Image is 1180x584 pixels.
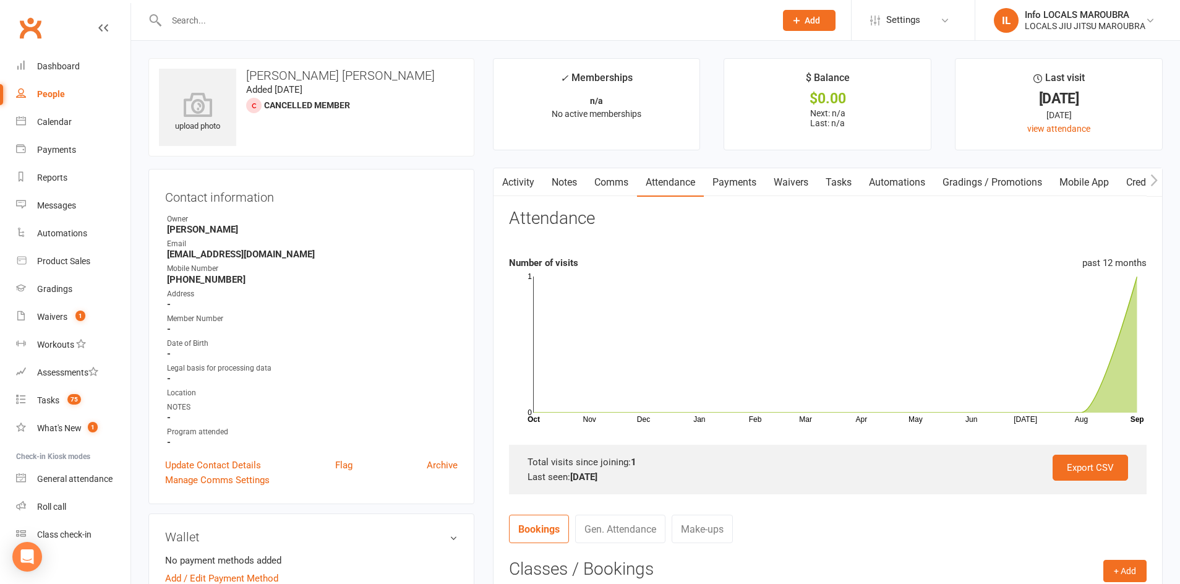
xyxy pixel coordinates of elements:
[167,263,458,275] div: Mobile Number
[167,299,458,310] strong: -
[159,92,236,133] div: upload photo
[67,394,81,405] span: 75
[165,473,270,487] a: Manage Comms Settings
[16,303,130,331] a: Waivers 1
[552,109,641,119] span: No active memberships
[509,209,595,228] h3: Attendance
[704,168,765,197] a: Payments
[16,493,130,521] a: Roll call
[167,313,458,325] div: Member Number
[246,84,302,95] time: Added [DATE]
[37,228,87,238] div: Automations
[934,168,1051,197] a: Gradings / Promotions
[528,455,1128,470] div: Total visits since joining:
[167,348,458,359] strong: -
[165,530,458,544] h3: Wallet
[167,387,458,399] div: Location
[37,200,76,210] div: Messages
[543,168,586,197] a: Notes
[37,340,74,350] div: Workouts
[167,401,458,413] div: NOTES
[16,53,130,80] a: Dashboard
[12,542,42,572] div: Open Intercom Messenger
[16,275,130,303] a: Gradings
[37,312,67,322] div: Waivers
[165,458,261,473] a: Update Contact Details
[1082,255,1147,270] div: past 12 months
[16,220,130,247] a: Automations
[509,560,1147,579] h3: Classes / Bookings
[967,108,1151,122] div: [DATE]
[1027,124,1090,134] a: view attendance
[37,367,98,377] div: Assessments
[16,136,130,164] a: Payments
[509,515,569,543] a: Bookings
[37,61,80,71] div: Dashboard
[817,168,860,197] a: Tasks
[165,553,458,568] li: No payment methods added
[806,70,850,92] div: $ Balance
[167,213,458,225] div: Owner
[16,192,130,220] a: Messages
[575,515,665,543] a: Gen. Attendance
[1053,455,1128,481] a: Export CSV
[37,117,72,127] div: Calendar
[570,471,597,483] strong: [DATE]
[528,470,1128,484] div: Last seen:
[37,530,92,539] div: Class check-in
[75,311,85,321] span: 1
[37,474,113,484] div: General attendance
[167,324,458,335] strong: -
[37,145,76,155] div: Payments
[37,395,59,405] div: Tasks
[264,100,350,110] span: Cancelled member
[167,426,458,438] div: Program attended
[735,108,920,128] p: Next: n/a Last: n/a
[167,437,458,448] strong: -
[590,96,603,106] strong: n/a
[37,173,67,182] div: Reports
[860,168,934,197] a: Automations
[1025,9,1145,20] div: Info LOCALS MAROUBRA
[1051,168,1118,197] a: Mobile App
[765,168,817,197] a: Waivers
[637,168,704,197] a: Attendance
[805,15,820,25] span: Add
[886,6,920,34] span: Settings
[167,373,458,384] strong: -
[37,284,72,294] div: Gradings
[1103,560,1147,582] button: + Add
[1025,20,1145,32] div: LOCALS JIU JITSU MAROUBRA
[167,288,458,300] div: Address
[15,12,46,43] a: Clubworx
[37,423,82,433] div: What's New
[37,89,65,99] div: People
[994,8,1019,33] div: IL
[1033,70,1085,92] div: Last visit
[167,249,458,260] strong: [EMAIL_ADDRESS][DOMAIN_NAME]
[167,224,458,235] strong: [PERSON_NAME]
[494,168,543,197] a: Activity
[167,412,458,423] strong: -
[167,238,458,250] div: Email
[163,12,767,29] input: Search...
[427,458,458,473] a: Archive
[37,256,90,266] div: Product Sales
[586,168,637,197] a: Comms
[88,422,98,432] span: 1
[16,164,130,192] a: Reports
[735,92,920,105] div: $0.00
[631,457,636,468] strong: 1
[167,274,458,285] strong: [PHONE_NUMBER]
[560,72,568,84] i: ✓
[37,502,66,512] div: Roll call
[167,338,458,350] div: Date of Birth
[16,247,130,275] a: Product Sales
[167,363,458,374] div: Legal basis for processing data
[165,186,458,204] h3: Contact information
[16,359,130,387] a: Assessments
[16,387,130,414] a: Tasks 75
[16,521,130,549] a: Class kiosk mode
[967,92,1151,105] div: [DATE]
[16,108,130,136] a: Calendar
